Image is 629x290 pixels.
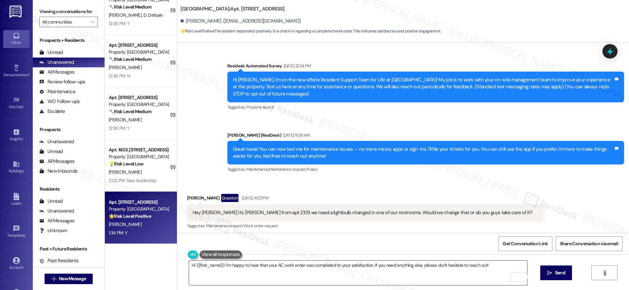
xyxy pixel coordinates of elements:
div: WO Follow-ups [39,98,80,105]
span: Work order request [243,223,278,229]
span: Maintenance , [246,166,269,172]
a: Inbox [3,30,29,48]
b: [GEOGRAPHIC_DATA]: Apt. [STREET_ADDRESS] [181,6,285,12]
span: • [29,72,30,76]
span: [PERSON_NAME] [109,12,143,18]
div: Hey [PERSON_NAME] it's [PERSON_NAME] from apt 2103 we need a lightbulb changed in one of our rest... [193,209,532,216]
div: Unknown [39,227,67,234]
a: Insights • [3,127,29,144]
span: [PERSON_NAME] [109,221,142,227]
div: Apt. [STREET_ADDRESS] [109,199,169,206]
div: [DATE] 4:02 PM [240,195,268,201]
button: New Message [45,274,93,284]
i:  [547,270,552,276]
div: Tagged as: [227,164,624,174]
div: Property: [GEOGRAPHIC_DATA] [109,153,169,160]
div: Residesk Automated Survey [227,62,624,72]
div: Escalate [39,108,65,115]
div: 12:36 PM: Y [109,125,129,131]
div: Great news! You can now text me for maintenance issues — no more messy apps or sign-ins. I'll fil... [233,146,614,160]
span: [PERSON_NAME] [109,169,142,175]
div: [PERSON_NAME] [187,194,543,204]
div: All Messages [39,158,74,165]
button: Get Conversation Link [498,236,552,251]
strong: 🌟 Risk Level: Positive [109,213,151,219]
span: • [23,136,24,140]
textarea: To enrich screen reader interactions, please activate Accessibility in Grammarly extension settings [189,261,527,285]
a: Leads [3,191,29,209]
div: [PERSON_NAME] (ResiDesk) [227,132,624,141]
div: Apt. [STREET_ADDRESS] [109,94,169,101]
input: All communities [42,17,87,27]
span: Property launch [246,104,274,110]
a: Account [3,255,29,273]
div: Maintenance [39,88,75,95]
div: Property: [GEOGRAPHIC_DATA] [109,206,169,213]
div: Apt. [STREET_ADDRESS] [109,42,169,49]
div: Unanswered [39,208,74,214]
div: Property: [GEOGRAPHIC_DATA] [109,101,169,108]
label: Viewing conversations for [39,7,98,17]
span: Praise [306,166,317,172]
div: Unread [39,198,63,205]
div: 12:36 PM: Y [109,21,129,26]
span: Maintenance request , [206,223,243,229]
strong: 🔧 Risk Level: Medium [109,56,151,62]
div: [PERSON_NAME]. ([EMAIL_ADDRESS][DOMAIN_NAME]) [181,18,301,25]
div: Residents [33,186,105,193]
a: Buildings [3,159,29,176]
strong: 🌟 Risk Level: Positive [181,28,214,34]
span: Get Conversation Link [503,240,548,247]
div: Tagged as: [187,221,543,230]
strong: 🔧 Risk Level: Medium [109,109,151,114]
div: Past Residents [39,257,79,264]
div: All Messages [39,217,74,224]
span: : The resident responded positively to a check-in regarding a completed work order. This indicate... [181,28,441,35]
div: Hi [PERSON_NAME], I'm on the new offsite Resident Support Team for Life at [GEOGRAPHIC_DATA]! My ... [233,77,614,97]
div: 1:34 PM: Y [109,230,127,236]
strong: 🔧 Risk Level: Medium [109,4,151,10]
span: Send [555,269,565,276]
img: ResiDesk Logo [10,6,23,18]
i:  [91,19,94,25]
div: Unanswered [39,59,74,66]
div: [DATE] 11:09 AM [281,132,310,139]
span: • [24,104,25,108]
span: • [25,232,26,237]
div: Prospects + Residents [33,37,105,44]
button: Send [540,265,572,280]
a: Site Visit • [3,94,29,112]
span: New Message [59,275,86,282]
div: All Messages [39,69,74,76]
div: Unread [39,148,63,155]
i:  [51,276,56,281]
div: Property: [GEOGRAPHIC_DATA] [109,49,169,56]
div: Tagged as: [227,102,624,112]
div: 12:36 PM: N [109,73,130,79]
span: Share Conversation via email [560,240,618,247]
span: [PERSON_NAME] [109,117,142,123]
span: D. Defsain [143,12,162,18]
strong: 💡 Risk Level: Low [109,161,143,167]
div: Apt. 1603, [STREET_ADDRESS] [109,146,169,153]
div: Past + Future Residents [33,246,105,252]
div: Review follow-ups [39,78,85,85]
a: Templates • [3,223,29,241]
button: Share Conversation via email [556,236,622,251]
div: 2:02 PM: New leadership [109,178,156,183]
i:  [602,270,607,276]
div: Question [221,194,238,202]
div: [DATE] 12:34 PM [282,62,311,69]
div: Unanswered [39,138,74,145]
div: New Inbounds [39,168,77,175]
span: [PERSON_NAME] [109,64,142,70]
span: Maintenance request , [269,166,306,172]
div: Prospects [33,126,105,133]
div: Unread [39,49,63,56]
